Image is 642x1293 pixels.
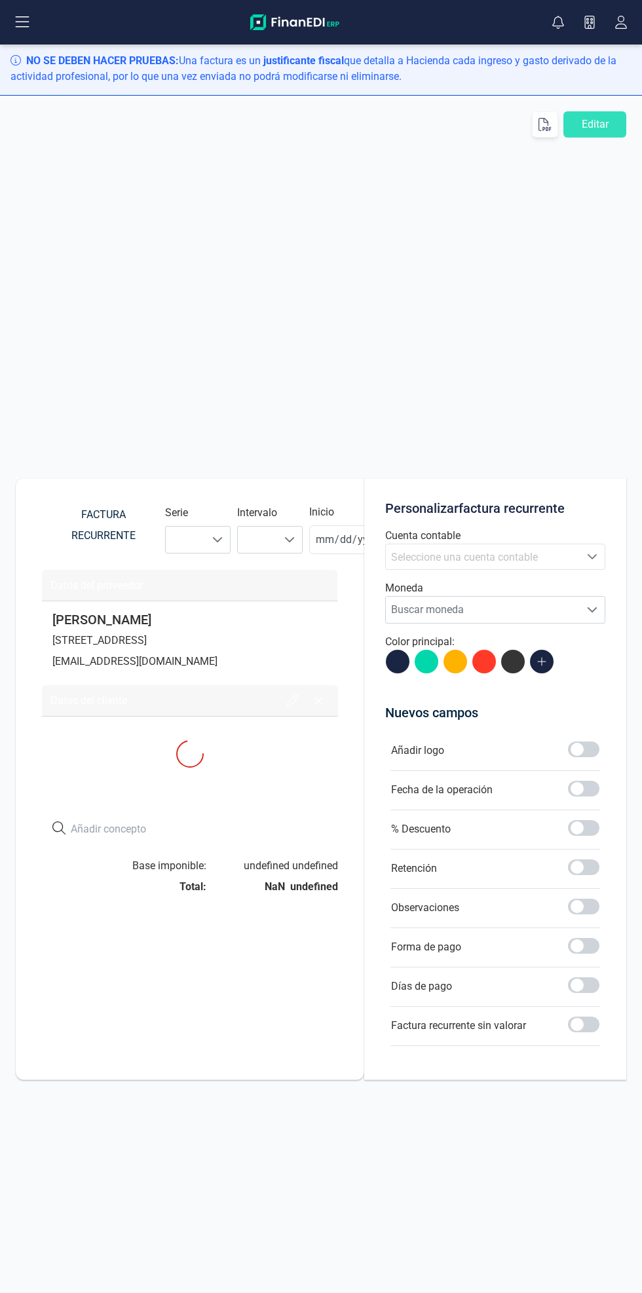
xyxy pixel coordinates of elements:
p: [PERSON_NAME] [52,612,327,628]
th: Importe undefined [301,783,368,816]
span: Buscar moneda [386,597,580,623]
p: Moneda [385,580,605,596]
span: Retención [391,861,437,876]
span: Seleccione una cuenta contable [391,551,538,563]
div: NaN undefined [216,879,348,895]
label: Serie [165,505,188,521]
span: % Descuento [391,821,451,837]
h5: Personalizar factura recurrente [385,499,605,517]
strong: justificante fiscal [263,54,344,67]
th: Concepto [42,783,107,816]
p: Color principal: [385,634,605,650]
div: undefined undefined [216,858,348,874]
span: Fecha de la operación [391,782,493,798]
strong: NO SE DEBEN HACER PRUEBAS: [26,54,179,67]
span: [EMAIL_ADDRESS][DOMAIN_NAME] [52,655,217,667]
h5: FACTURA RECURRENTE [52,504,155,546]
span: Factura recurrente sin valorar [391,1018,526,1034]
span: Forma de pago [391,939,461,955]
p: Datos del cliente [50,693,127,709]
label: Inicio [309,504,334,520]
span: Días de pago [391,979,452,994]
div: Total: [85,879,216,895]
label: Intervalo [237,505,277,521]
button: Editar [563,111,626,138]
p: Datos del proveedor [50,578,143,593]
span: Observaciones [391,900,459,916]
th: Precio undefined [170,783,236,816]
p: Cuenta contable [385,528,605,544]
p: [STREET_ADDRESS] [52,633,327,648]
h5: Nuevos campos [385,705,605,721]
span: Añadir logo [391,743,444,759]
div: Seleccione una cuenta [580,544,605,569]
th: Cantidad [107,783,170,816]
input: Añadir concepto [71,821,208,837]
img: Logo Finanedi [250,14,339,30]
th: Impuesto % [236,783,301,816]
div: Base imponible: [85,858,216,874]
